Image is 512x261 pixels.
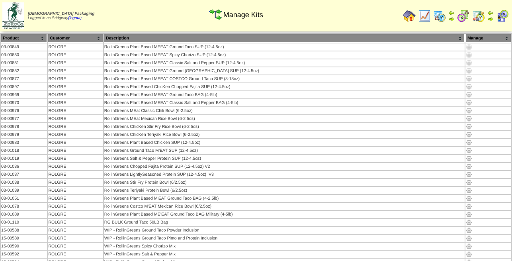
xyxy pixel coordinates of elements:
td: ROLGRE [48,147,103,154]
td: 15-00592 [1,251,47,258]
th: Customer [48,34,103,43]
img: Manage Kit [466,227,472,234]
img: arrowright.gif [448,16,455,22]
img: Manage Kit [466,116,472,122]
img: Manage Kit [466,243,472,249]
td: ROLGRE [48,131,103,138]
td: ROLGRE [48,75,103,82]
img: Manage Kit [466,203,472,210]
td: RollinGreens Plant Based MEEAT Classic Salt and Pepper BAG (4-5lb) [104,99,465,106]
td: RollinGreens Plant Based MEEAT Classic Salt and Pepper SUP (12-4.5oz) [104,59,465,67]
td: 03-00979 [1,131,47,138]
img: Manage Kit [466,235,472,241]
td: 03-00983 [1,139,47,146]
img: Manage Kit [466,163,472,170]
img: calendarprod.gif [433,10,446,22]
td: ROLGRE [48,83,103,90]
td: ROLGRE [48,139,103,146]
img: calendarblend.gif [457,10,470,22]
td: ROLGRE [48,123,103,130]
img: Manage Kit [466,171,472,178]
td: RollinGreens ChicKen Stir Fry Rice Bowl (6-2.5oz) [104,123,465,130]
td: 03-01051 [1,195,47,202]
td: 03-00849 [1,43,47,51]
td: WIP - RollinGreens Ground Taco Powder Inclusion [104,227,465,234]
td: RollinGreens Plant Based ME’EAT Ground Taco BAG Military (4-5lb) [104,211,465,218]
td: 03-00977 [1,115,47,122]
td: 03-01036 [1,163,47,170]
img: Manage Kit [466,84,472,90]
img: Manage Kit [466,52,472,58]
td: ROLGRE [48,163,103,170]
img: home.gif [403,10,416,22]
img: workflow.gif [209,8,222,21]
td: RollinGreens Plant Based MEEAT Ground Taco SUP (12-4.5oz) [104,43,465,51]
td: RollinGreens LightlySeasoned Protein SUP (12-4.5oz) V3 [104,171,465,178]
td: 03-00851 [1,59,47,67]
a: (logout) [68,16,82,20]
td: 03-01039 [1,187,47,194]
img: Manage Kit [466,219,472,226]
td: RollinGreens Teriyaki Protein Bowl (6/2.5oz) [104,187,465,194]
span: Logged in as Sridgway [28,12,94,20]
th: Product [1,34,47,43]
td: RollinGreens Ground Taco M'EAT SUP (12-4.5oz) [104,147,465,154]
td: ROLGRE [48,211,103,218]
img: Manage Kit [466,44,472,50]
td: 03-00897 [1,83,47,90]
td: RollinGreens Stir Fry Protein Bowl (6/2.5oz) [104,179,465,186]
td: RollinGreens Plant Based M'EAT Ground Taco BAG (4-2.5lb) [104,195,465,202]
img: Manage Kit [466,211,472,218]
td: ROLGRE [48,155,103,162]
td: 03-00969 [1,91,47,98]
td: RollinGreens Plant Based ChicKen Chopped Fajita SUP (12-4.5oz) [104,83,465,90]
td: ROLGRE [48,235,103,242]
td: 03-00852 [1,67,47,75]
td: ROLGRE [48,107,103,114]
img: Manage Kit [466,139,472,146]
img: Manage Kit [466,108,472,114]
img: Manage Kit [466,60,472,66]
td: RollinGreens Chopped Fajita Protein SUP (12-4.5oz) V2 [104,163,465,170]
img: Manage Kit [466,68,472,74]
img: Manage Kit [466,92,472,98]
td: 03-01078 [1,203,47,210]
td: 03-01037 [1,171,47,178]
img: Manage Kit [466,251,472,257]
td: RollinGreens Plant Based ChicKen SUP (12-4.5oz) [104,139,465,146]
td: ROLGRE [48,43,103,51]
td: 03-01019 [1,155,47,162]
td: RollinGreens Plant Based MEEAT Spicy Chorizo SUP (12-4.5oz) [104,51,465,59]
td: 03-01018 [1,147,47,154]
td: 03-00877 [1,75,47,82]
td: 15-00589 [1,235,47,242]
td: 03-00976 [1,107,47,114]
td: RG BULK Ground Taco 50LB Bag [104,219,465,226]
td: RollinGreens MEat Classic Chili Bowl (6-2.5oz) [104,107,465,114]
img: Manage Kit [466,179,472,186]
td: RollinGreens Plant Based MEEAT Ground Taco BAG (4-5lb) [104,91,465,98]
img: Manage Kit [466,187,472,194]
img: Manage Kit [466,100,472,106]
img: arrowright.gif [487,16,494,22]
td: RollinGreens Costco M'EAT Mexican Rice Bowl (6/2.5oz) [104,203,465,210]
td: ROLGRE [48,219,103,226]
img: Manage Kit [466,195,472,202]
td: ROLGRE [48,99,103,106]
img: zoroco-logo-small.webp [2,2,24,29]
th: Description [104,34,465,43]
td: ROLGRE [48,203,103,210]
th: Manage [465,34,511,43]
td: 03-00978 [1,123,47,130]
td: ROLGRE [48,187,103,194]
td: ROLGRE [48,59,103,67]
img: arrowleft.gif [448,10,455,16]
td: RollinGreens ChicKen Teriyaki Rice Bowl (6-2.5oz) [104,131,465,138]
img: Manage Kit [466,76,472,82]
td: 15-00588 [1,227,47,234]
td: ROLGRE [48,91,103,98]
td: WIP - RollinGreens Spicy Chorizo Mix [104,243,465,250]
td: ROLGRE [48,179,103,186]
td: 15-00590 [1,243,47,250]
img: line_graph.gif [418,10,431,22]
